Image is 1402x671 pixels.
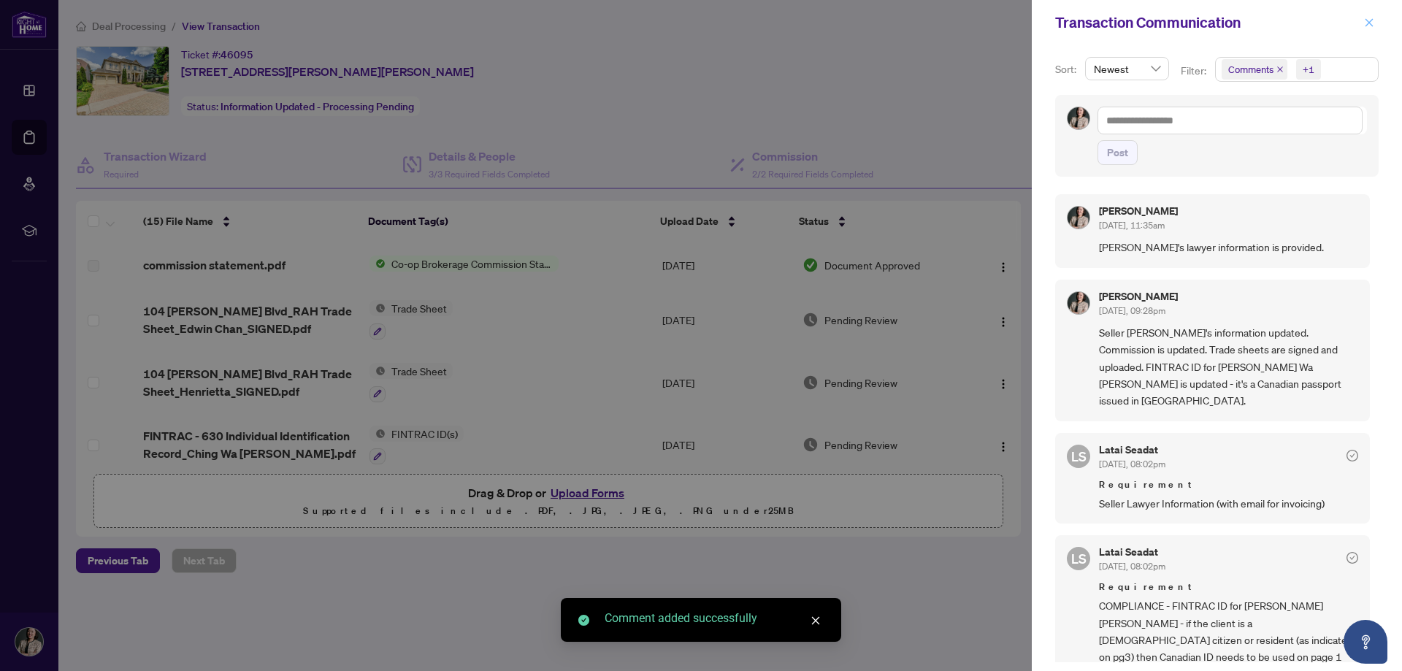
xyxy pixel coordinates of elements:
span: [DATE], 09:28pm [1099,305,1165,316]
button: Open asap [1344,620,1387,664]
span: check-circle [578,615,589,626]
h5: [PERSON_NAME] [1099,291,1178,302]
img: Profile Icon [1068,207,1089,229]
div: Comment added successfully [605,610,824,627]
span: Seller Lawyer Information (with email for invoicing) [1099,495,1358,512]
span: [PERSON_NAME]'s lawyer information is provided. [1099,239,1358,256]
p: Sort: [1055,61,1079,77]
span: Newest [1094,58,1160,80]
span: LS [1071,446,1087,467]
span: LS [1071,548,1087,569]
span: Requirement [1099,478,1358,492]
span: check-circle [1347,552,1358,564]
a: Close [808,613,824,629]
span: check-circle [1347,450,1358,461]
span: Requirement [1099,580,1358,594]
span: [DATE], 08:02pm [1099,561,1165,572]
button: Post [1098,140,1138,165]
span: close [1364,18,1374,28]
img: Profile Icon [1068,292,1089,314]
span: close [811,616,821,626]
span: close [1276,66,1284,73]
div: Transaction Communication [1055,12,1360,34]
h5: Latai Seadat [1099,445,1165,455]
span: Comments [1228,62,1273,77]
h5: [PERSON_NAME] [1099,206,1178,216]
span: Seller [PERSON_NAME]'s information updated. Commission is updated. Trade sheets are signed and up... [1099,324,1358,410]
span: [DATE], 11:35am [1099,220,1165,231]
div: +1 [1303,62,1314,77]
p: Filter: [1181,63,1208,79]
img: Profile Icon [1068,107,1089,129]
span: [DATE], 08:02pm [1099,459,1165,469]
h5: Latai Seadat [1099,547,1165,557]
span: Comments [1222,59,1287,80]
